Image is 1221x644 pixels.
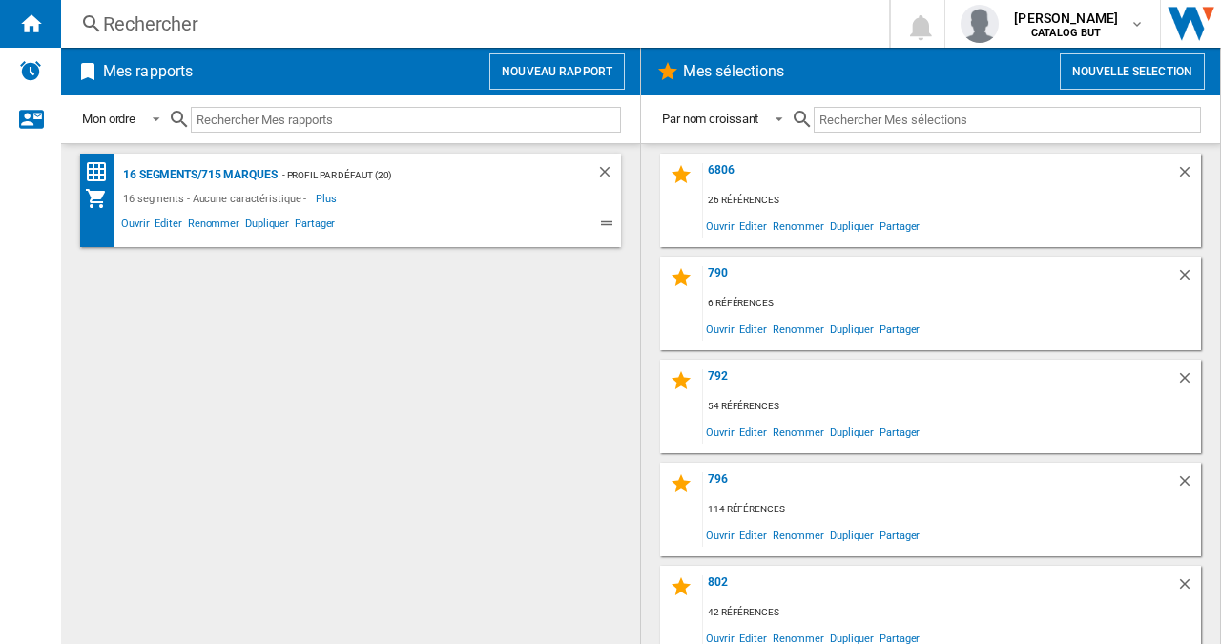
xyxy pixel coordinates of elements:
img: profile.jpg [961,5,999,43]
b: CATALOG BUT [1031,27,1102,39]
div: 790 [703,266,1176,292]
input: Rechercher Mes rapports [191,107,621,133]
span: Partager [877,419,922,445]
div: 54 références [703,395,1201,419]
span: Dupliquer [827,316,877,342]
span: Editer [736,316,769,342]
span: Partager [877,213,922,239]
div: 6 références [703,292,1201,316]
span: Renommer [185,215,242,238]
div: - Profil par défaut (20) [278,163,558,187]
div: Supprimer [1176,163,1201,189]
div: Par nom croissant [662,112,758,126]
div: Mon ordre [82,112,135,126]
img: alerts-logo.svg [19,59,42,82]
div: Supprimer [1176,266,1201,292]
h2: Mes rapports [99,53,197,90]
span: Ouvrir [118,215,152,238]
div: Rechercher [103,10,839,37]
div: 42 références [703,601,1201,625]
span: Ouvrir [703,213,736,239]
span: Partager [877,316,922,342]
div: Supprimer [596,163,621,187]
span: [PERSON_NAME] [1014,9,1118,28]
span: Editer [736,213,769,239]
span: Dupliquer [242,215,292,238]
div: 796 [703,472,1176,498]
div: Mon assortiment [85,187,118,210]
input: Rechercher Mes sélections [814,107,1201,133]
span: Renommer [770,419,827,445]
span: Ouvrir [703,316,736,342]
h2: Mes sélections [679,53,788,90]
div: 114 références [703,498,1201,522]
div: Supprimer [1176,575,1201,601]
span: Partager [292,215,338,238]
button: Nouvelle selection [1060,53,1205,90]
button: Nouveau rapport [489,53,625,90]
span: Editer [736,522,769,548]
span: Renommer [770,522,827,548]
span: Editer [736,419,769,445]
span: Ouvrir [703,419,736,445]
div: 6806 [703,163,1176,189]
div: 792 [703,369,1176,395]
div: Supprimer [1176,369,1201,395]
span: Editer [152,215,184,238]
div: 16 segments/715 marques [118,163,278,187]
span: Dupliquer [827,419,877,445]
div: 802 [703,575,1176,601]
div: 26 références [703,189,1201,213]
div: Supprimer [1176,472,1201,498]
div: Matrice des prix [85,160,118,184]
span: Renommer [770,316,827,342]
span: Dupliquer [827,213,877,239]
span: Plus [316,187,340,210]
span: Dupliquer [827,522,877,548]
span: Partager [877,522,922,548]
span: Renommer [770,213,827,239]
div: 16 segments - Aucune caractéristique - [118,187,316,210]
span: Ouvrir [703,522,736,548]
